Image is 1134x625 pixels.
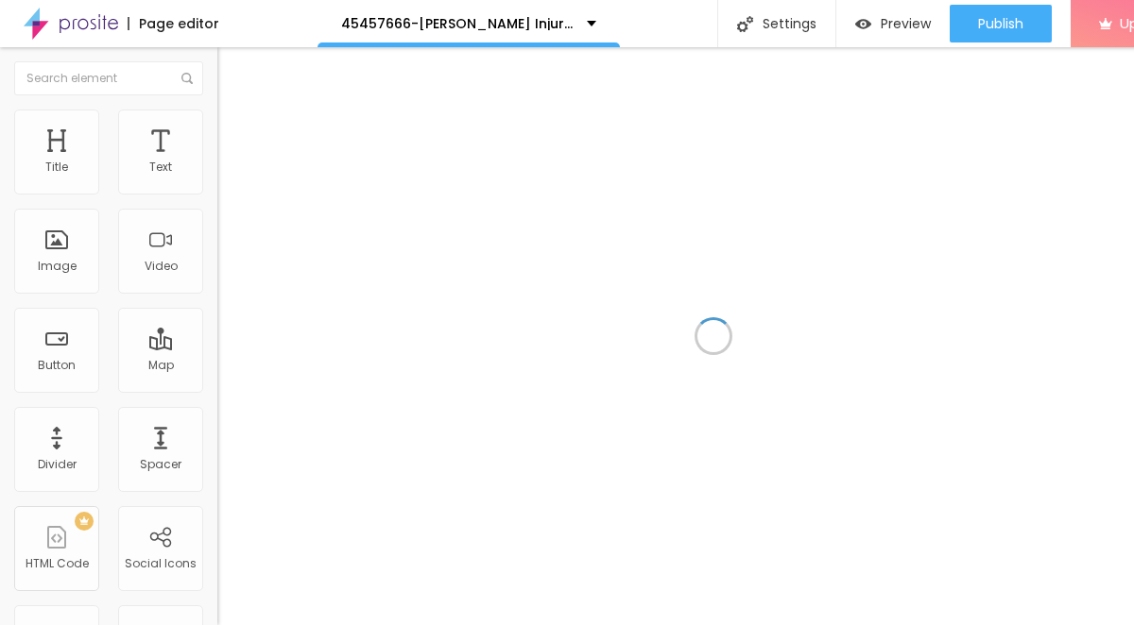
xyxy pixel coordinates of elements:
[181,73,193,84] img: Icone
[45,160,68,174] div: Title
[836,5,950,42] button: Preview
[950,5,1052,42] button: Publish
[341,17,573,30] p: 45457666-[PERSON_NAME] Injury Attorneys
[128,17,219,30] div: Page editor
[881,16,931,31] span: Preview
[125,557,197,570] div: Social Icons
[140,458,181,471] div: Spacer
[855,16,871,32] img: view-1.svg
[737,16,753,32] img: Icone
[148,359,174,372] div: Map
[38,359,76,372] div: Button
[978,16,1023,31] span: Publish
[14,61,203,95] input: Search element
[149,160,172,174] div: Text
[38,260,77,273] div: Image
[38,458,77,471] div: Divider
[26,557,89,570] div: HTML Code
[145,260,178,273] div: Video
